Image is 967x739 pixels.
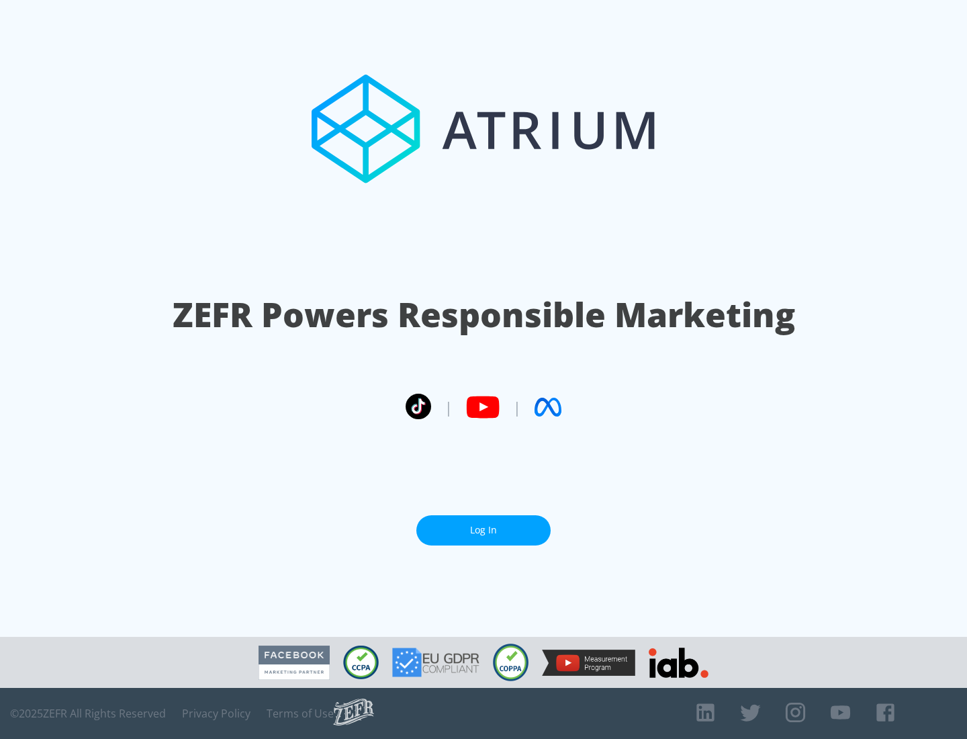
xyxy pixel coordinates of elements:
img: Facebook Marketing Partner [259,646,330,680]
img: GDPR Compliant [392,648,479,677]
img: COPPA Compliant [493,644,528,681]
img: CCPA Compliant [343,646,379,679]
span: | [513,397,521,417]
span: © 2025 ZEFR All Rights Reserved [10,707,166,720]
a: Privacy Policy [182,707,250,720]
a: Log In [416,515,551,546]
img: YouTube Measurement Program [542,650,635,676]
a: Terms of Use [267,707,334,720]
img: IAB [649,648,708,678]
span: | [445,397,453,417]
h1: ZEFR Powers Responsible Marketing [173,292,795,338]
